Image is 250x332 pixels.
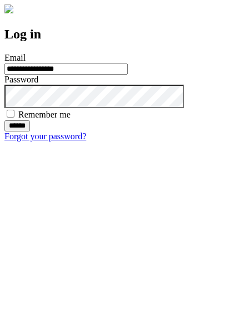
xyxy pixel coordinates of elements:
a: Forgot your password? [4,131,86,141]
h2: Log in [4,27,246,42]
label: Password [4,75,38,84]
img: logo-4e3dc11c47720685a147b03b5a06dd966a58ff35d612b21f08c02c0306f2b779.png [4,4,13,13]
label: Remember me [18,110,71,119]
label: Email [4,53,26,62]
